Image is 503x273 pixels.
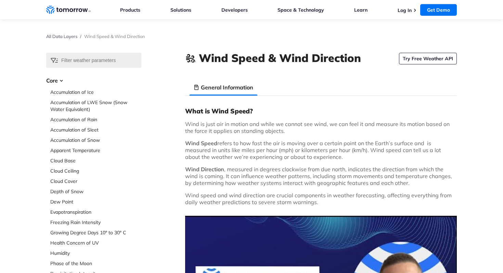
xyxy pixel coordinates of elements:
a: Products [120,7,140,13]
a: Cloud Base [50,157,141,164]
p: Wind speed and wind direction are crucial components in weather forecasting, affecting everything... [185,192,457,206]
a: Try Free Weather API [399,53,457,64]
a: Get Demo [420,4,457,16]
h3: General Information [201,83,253,91]
a: Space & Technology [278,7,324,13]
input: Filter weather parameters [46,53,141,68]
strong: Wind Speed [185,140,217,147]
a: Solutions [170,7,191,13]
a: Humidity [50,250,141,257]
a: Apparent Temperature [50,147,141,154]
a: Accumulation of Sleet [50,126,141,133]
a: Cloud Cover [50,178,141,185]
span: Wind Speed & Wind Direction [84,34,145,39]
li: General Information [189,79,257,96]
a: Developers [221,7,248,13]
strong: Wind Direction [185,166,224,173]
a: Learn [354,7,367,13]
p: , measured in degrees clockwise from due north, indicates the direction from which the wind is co... [185,166,457,186]
a: Accumulation of LWE Snow (Snow Water Equivalent) [50,99,141,113]
h1: Wind Speed & Wind Direction [199,50,361,65]
a: Home link [46,5,91,15]
a: Dew Point [50,198,141,205]
p: Wind is just air in motion and while we cannot see wind, we can feel it and measure its motion ba... [185,121,457,134]
a: Cloud Ceiling [50,167,141,174]
a: Accumulation of Snow [50,137,141,144]
a: Health Concern of UV [50,239,141,246]
a: All Data Layers [46,34,77,39]
a: Growing Degree Days 10° to 30° C [50,229,141,236]
a: Depth of Snow [50,188,141,195]
a: Freezing Rain Intensity [50,219,141,226]
a: Accumulation of Ice [50,89,141,96]
h3: What is Wind Speed? [185,107,457,115]
a: Log In [398,7,412,13]
a: Phase of the Moon [50,260,141,267]
span: / [80,34,81,39]
p: refers to how fast the air is moving over a certain point on the Earth’s surface and is measured ... [185,140,457,160]
a: Evapotranspiration [50,209,141,215]
a: Accumulation of Rain [50,116,141,123]
h3: Core [46,76,141,85]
